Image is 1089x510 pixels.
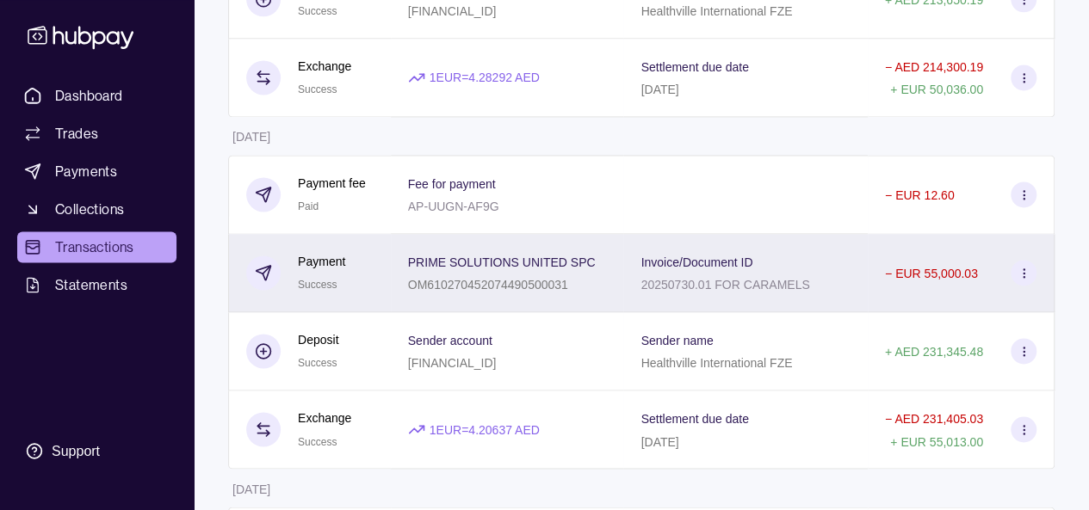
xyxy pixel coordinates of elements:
[298,200,319,212] span: Paid
[430,68,540,87] p: 1 EUR = 4.28292 AED
[298,83,337,95] span: Success
[430,420,540,439] p: 1 EUR = 4.20637 AED
[298,5,337,17] span: Success
[885,412,983,426] p: − AED 231,405.03
[17,433,176,469] a: Support
[408,200,499,213] p: AP-UUGN-AF9G
[298,252,345,271] p: Payment
[298,357,337,369] span: Success
[640,356,792,370] p: Healthville International FZE
[885,345,983,359] p: + AED 231,345.48
[232,130,270,144] p: [DATE]
[55,85,123,106] span: Dashboard
[640,412,748,426] p: Settlement due date
[17,231,176,262] a: Transactions
[885,267,978,280] p: − EUR 55,000.03
[55,199,124,219] span: Collections
[298,409,351,427] p: Exchange
[17,80,176,111] a: Dashboard
[640,278,809,292] p: 20250730.01 FOR CARAMELS
[640,60,748,74] p: Settlement due date
[408,334,492,347] p: Sender account
[640,4,792,18] p: Healthville International FZE
[640,255,752,269] p: Invoice/Document ID
[17,156,176,187] a: Payments
[890,434,983,448] p: + EUR 55,013.00
[890,83,983,96] p: + EUR 50,036.00
[55,123,98,144] span: Trades
[640,334,713,347] p: Sender name
[17,194,176,224] a: Collections
[52,441,100,460] div: Support
[298,330,338,349] p: Deposit
[55,274,127,295] span: Statements
[232,482,270,495] p: [DATE]
[408,4,497,18] p: [FINANCIAL_ID]
[17,118,176,149] a: Trades
[640,434,678,448] p: [DATE]
[17,269,176,300] a: Statements
[55,237,134,257] span: Transactions
[408,278,568,292] p: OM610270452074490500031
[408,255,596,269] p: PRIME SOLUTIONS UNITED SPC
[885,188,955,202] p: − EUR 12.60
[298,435,337,447] span: Success
[408,356,497,370] p: [FINANCIAL_ID]
[298,57,351,76] p: Exchange
[298,279,337,291] span: Success
[408,177,496,191] p: Fee for payment
[640,83,678,96] p: [DATE]
[55,161,117,181] span: Payments
[885,60,983,74] p: − AED 214,300.19
[298,174,366,193] p: Payment fee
